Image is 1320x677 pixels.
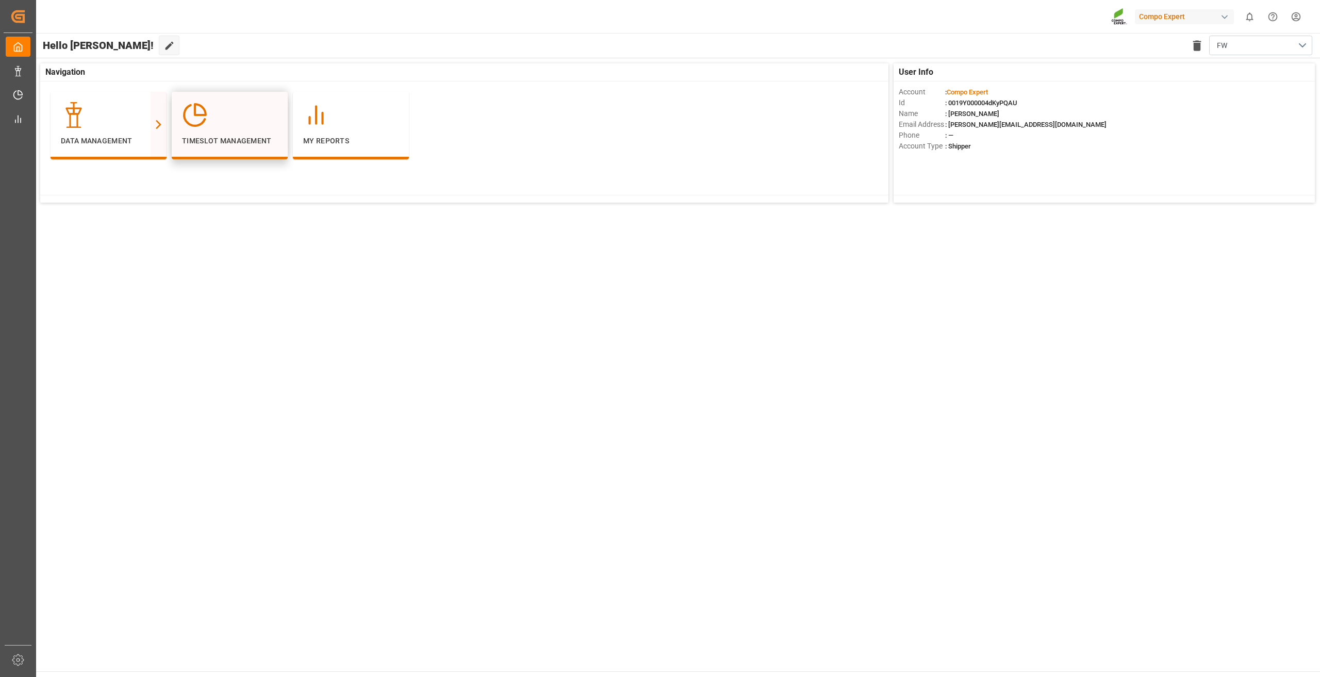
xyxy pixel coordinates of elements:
button: open menu [1209,36,1312,55]
span: Account [899,87,945,97]
button: Compo Expert [1135,7,1238,26]
span: Hello [PERSON_NAME]! [43,36,154,55]
img: Screenshot%202023-09-29%20at%2010.02.21.png_1712312052.png [1111,8,1128,26]
button: Help Center [1261,5,1284,28]
span: Account Type [899,141,945,152]
p: My Reports [303,136,399,146]
button: show 0 new notifications [1238,5,1261,28]
span: Phone [899,130,945,141]
span: Email Address [899,119,945,130]
div: Compo Expert [1135,9,1234,24]
p: Data Management [61,136,156,146]
span: Navigation [45,66,85,78]
span: User Info [899,66,933,78]
span: : 0019Y000004dKyPQAU [945,99,1017,107]
span: : [945,88,988,96]
span: : — [945,131,953,139]
span: : Shipper [945,142,971,150]
span: Id [899,97,945,108]
span: FW [1217,40,1227,51]
span: Name [899,108,945,119]
span: : [PERSON_NAME][EMAIL_ADDRESS][DOMAIN_NAME] [945,121,1107,128]
span: : [PERSON_NAME] [945,110,999,118]
span: Compo Expert [947,88,988,96]
p: Timeslot Management [182,136,277,146]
